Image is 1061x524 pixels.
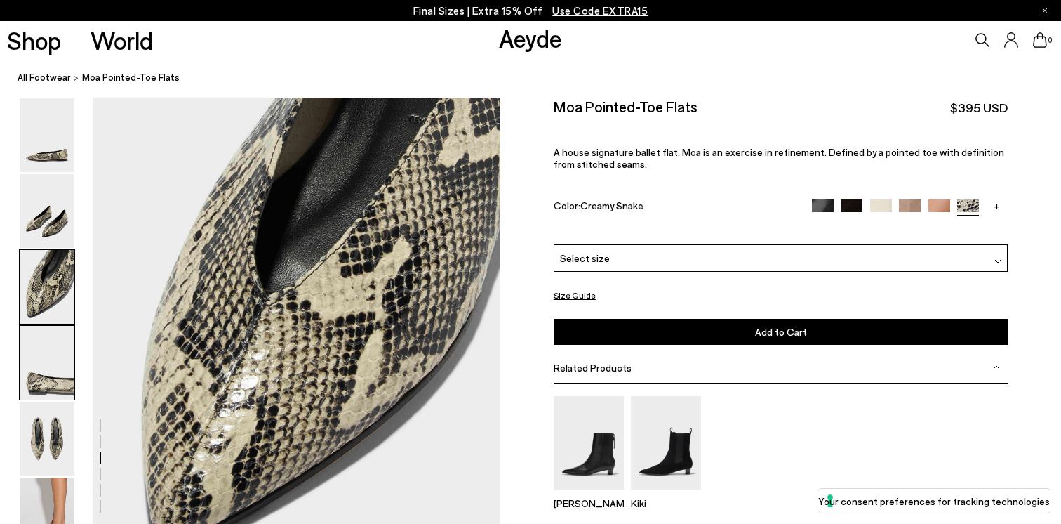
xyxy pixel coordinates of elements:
[82,70,180,85] span: Moa Pointed-Toe Flats
[755,326,807,338] span: Add to Cart
[7,28,61,53] a: Shop
[994,257,1001,264] img: svg%3E
[554,98,698,115] h2: Moa Pointed-Toe Flats
[1047,37,1054,44] span: 0
[818,489,1050,513] button: Your consent preferences for tracking technologies
[20,98,74,172] img: Moa Pointed-Toe Flats - Image 1
[986,199,1008,211] a: +
[554,287,596,304] button: Size Guide
[1033,32,1047,48] a: 0
[20,326,74,400] img: Moa Pointed-Toe Flats - Image 4
[580,199,643,211] span: Creamy Snake
[18,70,71,85] a: All Footwear
[554,199,797,215] div: Color:
[631,497,701,509] p: Kiki
[554,497,624,509] p: [PERSON_NAME]
[20,174,74,248] img: Moa Pointed-Toe Flats - Image 2
[554,396,624,490] img: Harriet Pointed Ankle Boots
[560,251,610,266] span: Select size
[554,362,632,374] span: Related Products
[499,23,562,53] a: Aeyde
[91,28,153,53] a: World
[20,402,74,476] img: Moa Pointed-Toe Flats - Image 5
[554,146,1004,170] span: A house signature ballet flat, Moa is an exercise in refinement. Defined by a pointed toe with de...
[818,494,1050,509] label: Your consent preferences for tracking technologies
[554,319,1008,345] button: Add to Cart
[631,480,701,509] a: Kiki Suede Chelsea Boots Kiki
[554,480,624,509] a: Harriet Pointed Ankle Boots [PERSON_NAME]
[413,2,648,20] p: Final Sizes | Extra 15% Off
[993,364,1000,371] img: svg%3E
[950,99,1008,117] span: $395 USD
[20,250,74,324] img: Moa Pointed-Toe Flats - Image 3
[552,4,648,17] span: Navigate to /collections/ss25-final-sizes
[18,59,1061,98] nav: breadcrumb
[631,396,701,490] img: Kiki Suede Chelsea Boots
